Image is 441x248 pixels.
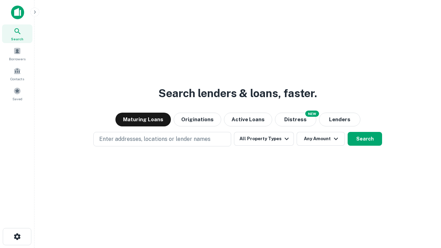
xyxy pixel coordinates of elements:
[158,85,317,102] h3: Search lenders & loans, faster.
[407,193,441,226] iframe: Chat Widget
[224,113,272,126] button: Active Loans
[319,113,360,126] button: Lenders
[2,24,32,43] a: Search
[9,56,25,62] span: Borrowers
[174,113,221,126] button: Originations
[2,84,32,103] a: Saved
[2,44,32,63] a: Borrowers
[275,113,316,126] button: Search distressed loans with lien and other non-mortgage details.
[10,76,24,82] span: Contacts
[99,135,211,143] p: Enter addresses, locations or lender names
[297,132,345,146] button: Any Amount
[93,132,231,146] button: Enter addresses, locations or lender names
[12,96,22,102] span: Saved
[11,36,23,42] span: Search
[11,6,24,19] img: capitalize-icon.png
[115,113,171,126] button: Maturing Loans
[348,132,382,146] button: Search
[234,132,294,146] button: All Property Types
[305,111,319,117] div: NEW
[2,64,32,83] a: Contacts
